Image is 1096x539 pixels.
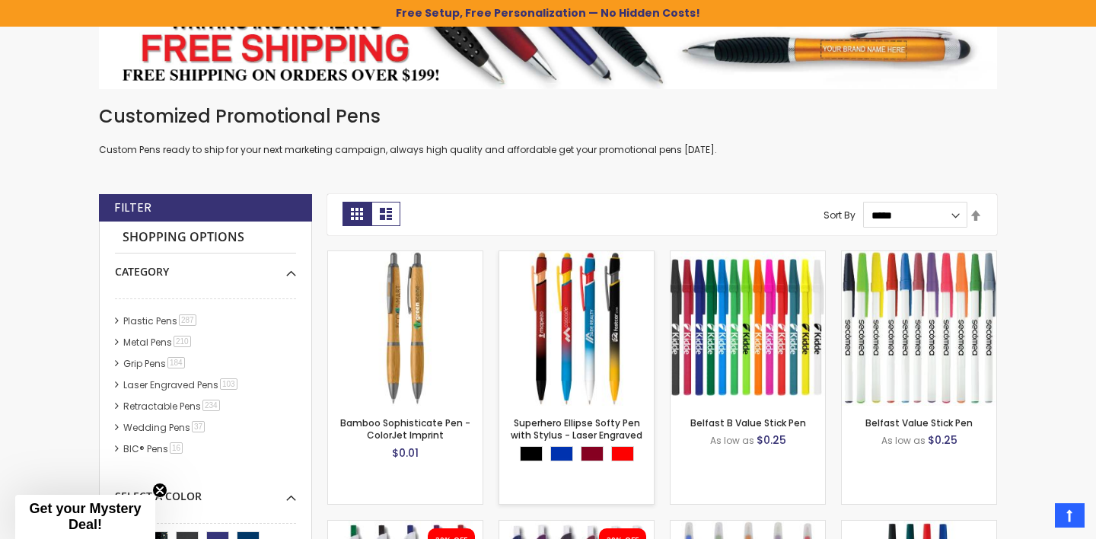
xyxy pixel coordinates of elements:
[220,378,237,390] span: 103
[328,250,483,263] a: Bamboo Sophisticate Pen - ColorJet Imprint
[114,199,151,216] strong: Filter
[119,421,210,434] a: Wedding Pens37
[842,520,996,533] a: Corporate Promo Stick Pen
[842,250,996,263] a: Belfast Value Stick Pen
[167,357,185,368] span: 184
[757,432,786,448] span: $0.25
[152,483,167,498] button: Close teaser
[29,501,141,532] span: Get your Mystery Deal!
[499,251,654,406] img: Superhero Ellipse Softy Pen with Stylus - Laser Engraved
[115,254,296,279] div: Category
[824,209,855,222] label: Sort By
[170,442,183,454] span: 16
[119,442,188,455] a: BIC® Pens16
[881,434,926,447] span: As low as
[202,400,220,411] span: 234
[179,314,196,326] span: 287
[99,6,997,88] img: Pens
[99,104,997,129] h1: Customized Promotional Pens
[671,520,825,533] a: Belfast Translucent Value Stick Pen
[119,400,225,413] a: Retractable Pens234
[520,446,543,461] div: Black
[511,416,642,442] a: Superhero Ellipse Softy Pen with Stylus - Laser Engraved
[581,446,604,461] div: Burgundy
[115,222,296,254] strong: Shopping Options
[115,478,296,504] div: Select A Color
[550,446,573,461] div: Blue
[928,432,957,448] span: $0.25
[119,378,243,391] a: Laser Engraved Pens103
[192,421,205,432] span: 37
[842,251,996,406] img: Belfast Value Stick Pen
[865,416,973,429] a: Belfast Value Stick Pen
[340,416,470,442] a: Bamboo Sophisticate Pen - ColorJet Imprint
[671,251,825,406] img: Belfast B Value Stick Pen
[671,250,825,263] a: Belfast B Value Stick Pen
[119,336,196,349] a: Metal Pens210
[1055,503,1085,528] a: Top
[499,520,654,533] a: Oak Pen
[611,446,634,461] div: Red
[499,250,654,263] a: Superhero Ellipse Softy Pen with Stylus - Laser Engraved
[15,495,155,539] div: Get your Mystery Deal!Close teaser
[710,434,754,447] span: As low as
[174,336,191,347] span: 210
[119,314,202,327] a: Plastic Pens287
[342,202,371,226] strong: Grid
[99,104,997,157] div: Custom Pens ready to ship for your next marketing campaign, always high quality and affordable ge...
[119,357,190,370] a: Grip Pens184
[392,445,419,461] span: $0.01
[328,520,483,533] a: Oak Pen Solid
[328,251,483,406] img: Bamboo Sophisticate Pen - ColorJet Imprint
[690,416,806,429] a: Belfast B Value Stick Pen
